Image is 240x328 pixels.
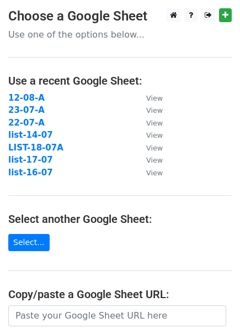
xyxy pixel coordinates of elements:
a: LIST-18-07A [8,143,63,153]
small: View [146,131,163,139]
a: View [135,118,163,128]
a: View [135,130,163,140]
h4: Copy/paste a Google Sheet URL: [8,288,232,301]
a: list-17-07 [8,155,53,165]
a: View [135,93,163,103]
a: View [135,168,163,178]
small: View [146,144,163,152]
a: 12-08-A [8,93,45,103]
h4: Select another Google Sheet: [8,212,232,226]
small: View [146,106,163,114]
a: View [135,155,163,165]
h4: Use a recent Google Sheet: [8,74,232,87]
a: Select... [8,234,50,251]
p: Use one of the options below... [8,29,232,40]
small: View [146,156,163,164]
a: list-14-07 [8,130,53,140]
a: 22-07-A [8,118,45,128]
small: View [146,169,163,177]
small: View [146,119,163,127]
a: 23-07-A [8,105,45,115]
a: View [135,105,163,115]
input: Paste your Google Sheet URL here [8,305,226,326]
small: View [146,94,163,102]
a: list-16-07 [8,168,53,178]
iframe: Chat Widget [185,275,240,328]
h3: Choose a Google Sheet [8,8,232,24]
a: View [135,143,163,153]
